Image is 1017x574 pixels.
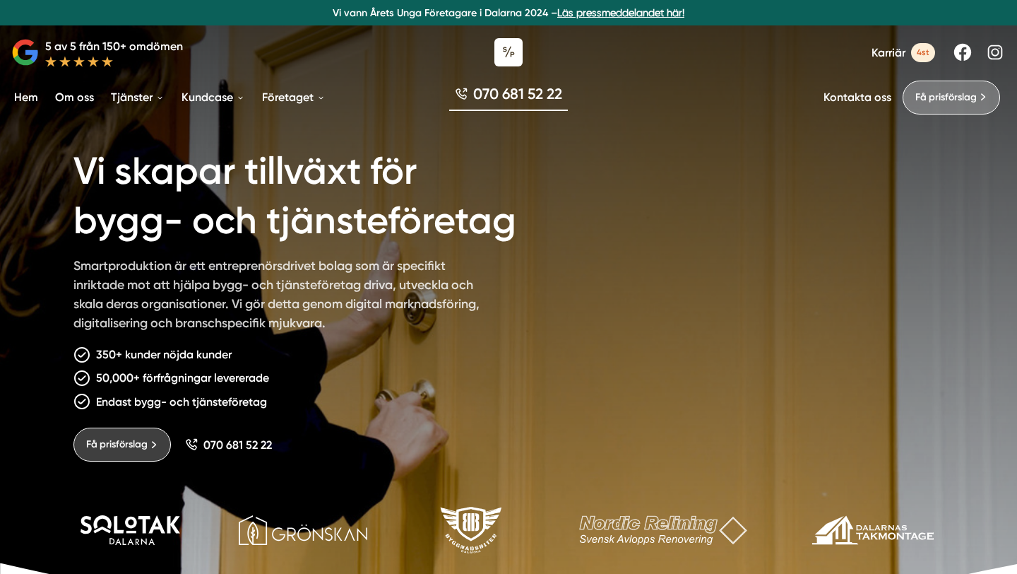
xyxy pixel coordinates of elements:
a: Hem [11,79,41,115]
p: Endast bygg- och tjänsteföretag [96,393,267,411]
a: Karriär 4st [872,43,935,62]
h1: Vi skapar tillväxt för bygg- och tjänsteföretag [73,130,567,257]
a: Tjänster [108,79,167,115]
span: Få prisförslag [915,90,977,105]
p: 5 av 5 från 150+ omdömen [45,37,183,55]
p: Vi vann Årets Unga Företagare i Dalarna 2024 – [6,6,1011,20]
span: 070 681 52 22 [473,83,562,104]
span: 070 681 52 22 [203,438,272,452]
a: 070 681 52 22 [185,438,272,452]
a: Läs pressmeddelandet här! [557,7,684,18]
p: Smartproduktion är ett entreprenörsdrivet bolag som är specifikt inriktade mot att hjälpa bygg- o... [73,257,480,339]
p: 50,000+ förfrågningar levererade [96,369,269,387]
a: Få prisförslag [903,81,1000,115]
a: Kontakta oss [823,90,891,104]
a: Företaget [259,79,328,115]
a: 070 681 52 22 [449,83,568,111]
a: Få prisförslag [73,428,171,462]
span: Få prisförslag [86,437,148,452]
p: 350+ kunder nöjda kunder [96,346,232,363]
span: 4st [911,43,935,62]
a: Om oss [52,79,97,115]
span: Karriär [872,46,905,59]
a: Kundcase [179,79,248,115]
